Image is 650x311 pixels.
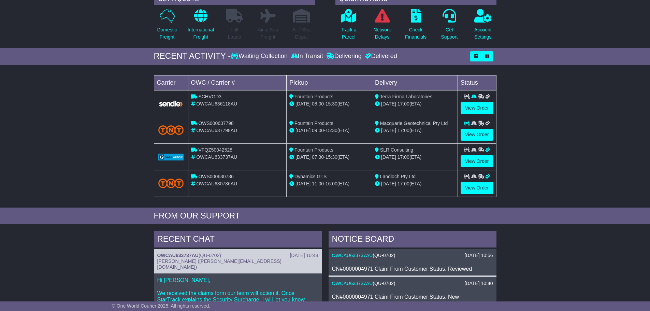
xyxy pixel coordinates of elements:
[196,181,237,186] span: OWCAU630736AU
[363,53,397,60] div: Delivered
[287,75,372,90] td: Pickup
[157,258,281,270] span: [PERSON_NAME] ([PERSON_NAME][EMAIL_ADDRESS][DOMAIN_NAME])
[374,253,394,258] span: QU-0702
[373,9,391,44] a: NetworkDelays
[458,75,496,90] td: Status
[112,303,211,309] span: © One World Courier 2025. All rights reserved.
[312,101,324,107] span: 08:00
[332,266,493,272] div: CN#0000004971 Claim From Customer Status: Reviewed
[326,181,337,186] span: 16:00
[464,281,493,286] div: [DATE] 10:40
[154,51,231,61] div: RECENT ACTIVITY -
[295,154,310,160] span: [DATE]
[341,26,357,41] p: Track a Parcel
[294,121,333,126] span: Fountain Products
[154,231,322,249] div: RECENT CHAT
[258,26,278,41] p: Air & Sea Freight
[294,94,333,99] span: Fountain Products
[198,147,232,153] span: VFQZ50042528
[312,154,324,160] span: 07:30
[381,128,396,133] span: [DATE]
[295,181,310,186] span: [DATE]
[289,154,369,161] div: - (ETA)
[198,121,234,126] span: OWS000637798
[381,101,396,107] span: [DATE]
[375,127,455,134] div: (ETA)
[158,179,184,188] img: TNT_Domestic.png
[294,147,333,153] span: Fountain Products
[312,128,324,133] span: 09:00
[294,174,327,179] span: Dynamics GTS
[325,53,363,60] div: Delivering
[398,101,409,107] span: 17:00
[332,253,373,258] a: OWCAU633737AU
[154,75,188,90] td: Carrier
[373,26,391,41] p: Network Delays
[329,231,496,249] div: NOTICE BOARD
[292,26,311,41] p: Air / Sea Depot
[157,26,177,41] p: Domestic Freight
[295,101,310,107] span: [DATE]
[200,253,220,258] span: QU-0702
[158,125,184,135] img: TNT_Domestic.png
[380,174,416,179] span: Landloch Pty Ltd
[372,75,458,90] td: Delivery
[289,53,325,60] div: In Transit
[461,182,493,194] a: View Order
[461,129,493,141] a: View Order
[157,9,177,44] a: DomesticFreight
[326,101,337,107] span: 15:30
[464,253,493,258] div: [DATE] 10:56
[295,128,310,133] span: [DATE]
[157,253,199,258] a: OWCAU633737AU
[196,128,237,133] span: OWCAU637798AU
[398,128,409,133] span: 17:00
[374,281,394,286] span: QU-0702
[381,154,396,160] span: [DATE]
[290,253,318,258] div: [DATE] 10:48
[158,154,184,160] img: GetCarrierServiceLogo
[405,9,427,44] a: CheckFinancials
[380,147,413,153] span: SLR Consulting
[332,253,493,258] div: ( )
[474,9,492,44] a: AccountSettings
[188,26,214,41] p: International Freight
[154,211,496,221] div: FROM OUR SUPPORT
[198,174,234,179] span: OWS000630736
[157,253,318,258] div: ( )
[187,9,214,44] a: InternationalFreight
[289,100,369,108] div: - (ETA)
[196,101,237,107] span: OWCAU636118AU
[398,154,409,160] span: 17:00
[441,26,458,41] p: Get Support
[332,281,373,286] a: OWCAU633737AU
[188,75,287,90] td: OWC / Carrier #
[380,94,432,99] span: Terra Firma Laboratories
[332,281,493,286] div: ( )
[231,53,289,60] div: Waiting Collection
[326,154,337,160] span: 15:30
[196,154,237,160] span: OWCAU633737AU
[226,26,243,41] p: Full Loads
[332,294,493,300] div: CN#0000004971 Claim From Customer Status: New
[326,128,337,133] span: 15:30
[289,180,369,187] div: - (ETA)
[461,155,493,167] a: View Order
[289,127,369,134] div: - (ETA)
[380,121,448,126] span: Macquarie Geotechnical Pty Ltd
[312,181,324,186] span: 11:00
[461,102,493,114] a: View Order
[198,94,221,99] span: SCHVGD3
[405,26,427,41] p: Check Financials
[158,100,184,107] img: GetCarrierServiceLogo
[341,9,357,44] a: Track aParcel
[398,181,409,186] span: 17:00
[440,9,458,44] a: GetSupport
[474,26,492,41] p: Account Settings
[375,180,455,187] div: (ETA)
[375,154,455,161] div: (ETA)
[375,100,455,108] div: (ETA)
[381,181,396,186] span: [DATE]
